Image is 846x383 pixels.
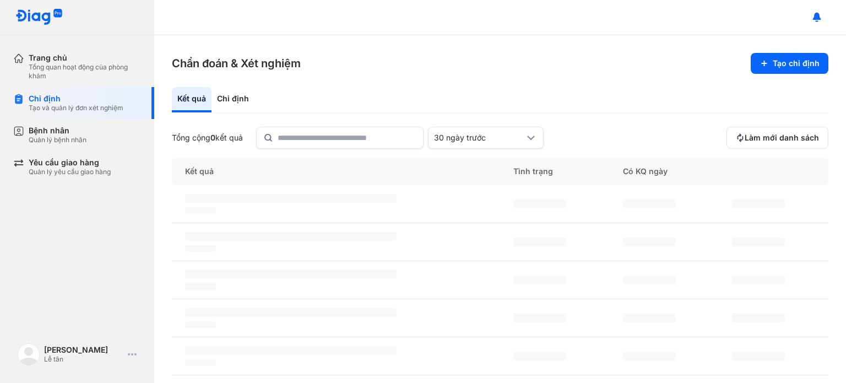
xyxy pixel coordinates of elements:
[751,53,828,74] button: Tạo chỉ định
[185,359,216,366] span: ‌
[623,238,676,246] span: ‌
[726,127,828,149] button: Làm mới danh sách
[29,53,141,63] div: Trang chủ
[623,276,676,284] span: ‌
[745,133,819,143] span: Làm mới danh sách
[172,87,211,112] div: Kết quả
[172,158,500,185] div: Kết quả
[18,343,40,365] img: logo
[172,133,243,143] div: Tổng cộng kết quả
[15,9,63,26] img: logo
[185,207,216,214] span: ‌
[732,352,785,360] span: ‌
[513,314,566,322] span: ‌
[185,194,397,203] span: ‌
[623,352,676,360] span: ‌
[513,352,566,360] span: ‌
[29,63,141,80] div: Tổng quan hoạt động của phòng khám
[185,245,216,252] span: ‌
[185,321,216,328] span: ‌
[732,276,785,284] span: ‌
[29,158,111,168] div: Yêu cầu giao hàng
[513,199,566,208] span: ‌
[29,168,111,176] div: Quản lý yêu cầu giao hàng
[29,136,86,144] div: Quản lý bệnh nhân
[513,276,566,284] span: ‌
[434,133,524,143] div: 30 ngày trước
[172,56,301,71] h3: Chẩn đoán & Xét nghiệm
[29,94,123,104] div: Chỉ định
[610,158,719,185] div: Có KQ ngày
[185,308,397,317] span: ‌
[211,87,254,112] div: Chỉ định
[500,158,610,185] div: Tình trạng
[732,199,785,208] span: ‌
[513,238,566,246] span: ‌
[44,345,123,355] div: [PERSON_NAME]
[185,346,397,355] span: ‌
[44,355,123,364] div: Lễ tân
[29,126,86,136] div: Bệnh nhân
[623,314,676,322] span: ‌
[185,283,216,290] span: ‌
[210,133,215,142] span: 0
[732,238,785,246] span: ‌
[185,270,397,279] span: ‌
[185,232,397,241] span: ‌
[29,104,123,112] div: Tạo và quản lý đơn xét nghiệm
[623,199,676,208] span: ‌
[732,314,785,322] span: ‌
